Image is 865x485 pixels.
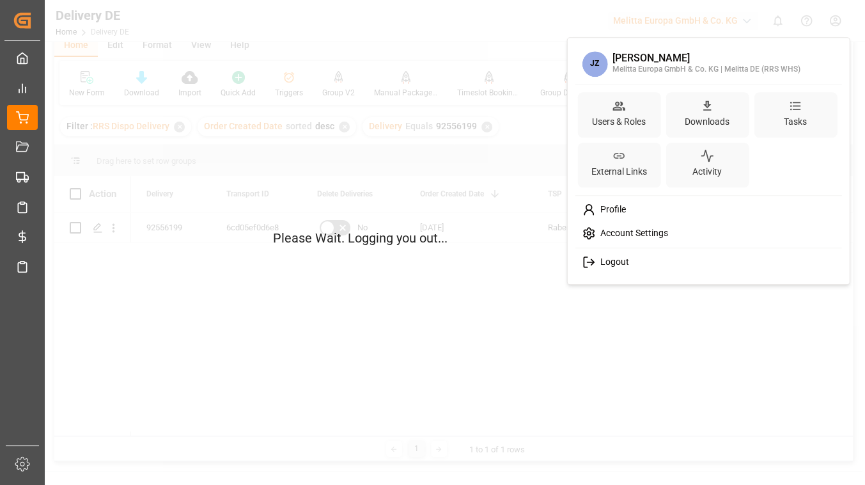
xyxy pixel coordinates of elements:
div: Melitta Europa GmbH & Co. KG | Melitta DE (RRS WHS) [612,64,800,76]
div: Downloads [682,113,732,131]
span: JZ [582,51,607,77]
p: Please Wait. Logging you out... [273,228,593,248]
div: Users & Roles [589,113,648,131]
div: Tasks [781,113,809,131]
span: Logout [595,257,629,268]
span: Profile [595,204,626,216]
div: Activity [690,163,724,182]
div: [PERSON_NAME] [612,52,800,64]
div: External Links [589,163,650,182]
span: Account Settings [595,228,668,239]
